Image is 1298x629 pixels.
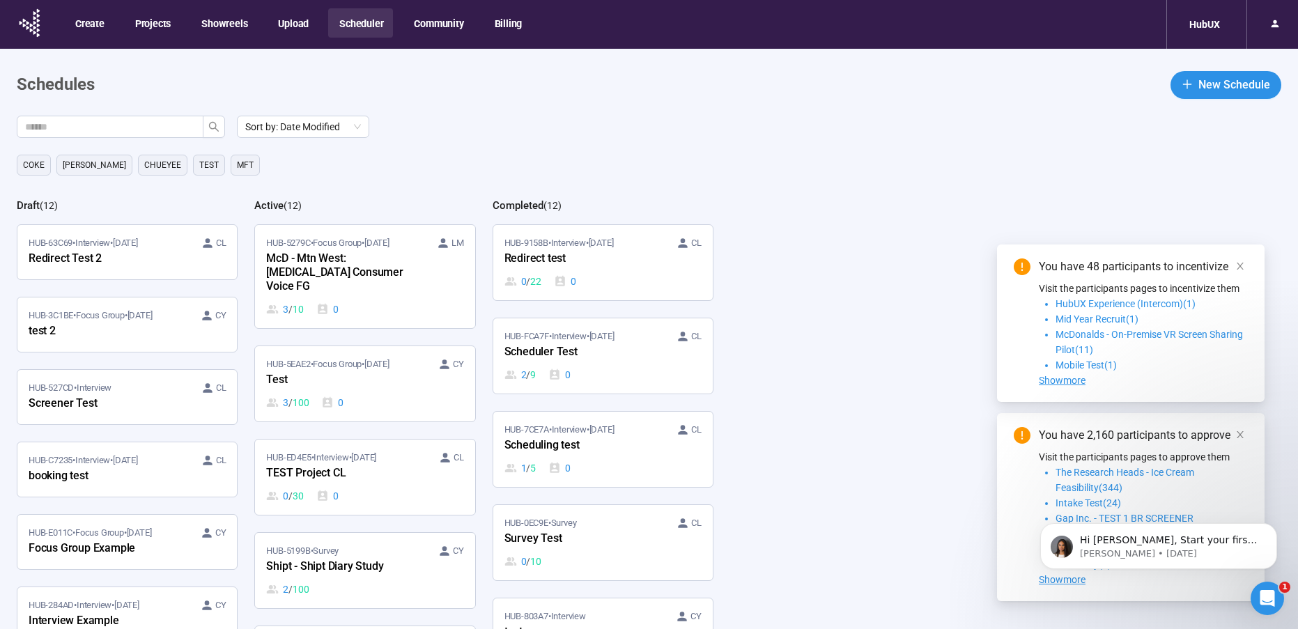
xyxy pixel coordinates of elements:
[29,323,182,341] div: test 2
[1235,261,1245,271] span: close
[1039,449,1248,465] p: Visit the participants pages to approve them
[589,424,615,435] time: [DATE]
[504,236,614,250] span: HUB-9158B • Interview •
[216,236,226,250] span: CL
[266,357,389,371] span: HUB-5EAE2 • Focus Group •
[316,302,339,317] div: 0
[29,395,182,413] div: Screener Test
[589,331,615,341] time: [DATE]
[29,236,138,250] span: HUB-63C69 • Interview •
[1056,359,1117,371] span: Mobile Test(1)
[504,437,658,455] div: Scheduling test
[266,395,309,410] div: 3
[288,395,293,410] span: /
[493,412,713,487] a: HUB-7CE7A•Interview•[DATE] CLScheduling test1 / 50
[266,488,303,504] div: 0
[453,357,464,371] span: CY
[504,554,541,569] div: 0
[1235,430,1245,440] span: close
[504,530,658,548] div: Survey Test
[364,359,389,369] time: [DATE]
[199,158,219,172] span: TEst
[266,544,339,558] span: HUB-5199B • Survey
[17,370,237,424] a: HUB-527CD•Interview CLScreener Test
[364,238,389,248] time: [DATE]
[316,488,339,504] div: 0
[215,526,226,540] span: CY
[451,236,464,250] span: LM
[504,250,658,268] div: Redirect test
[453,544,464,558] span: CY
[237,158,254,172] span: MFT
[29,467,182,486] div: booking test
[124,8,180,38] button: Projects
[504,343,658,362] div: Scheduler Test
[548,460,571,476] div: 0
[266,236,389,250] span: HUB-5279C • Focus Group •
[266,558,419,576] div: Shipt - Shipt Diary Study
[266,451,376,465] span: HUB-ED4E5 • Interview •
[403,8,473,38] button: Community
[1039,427,1248,444] div: You have 2,160 participants to approve
[215,598,226,612] span: CY
[255,440,474,515] a: HUB-ED4E5•Interview•[DATE] CLTEST Project CL0 / 300
[254,199,284,212] h2: Active
[504,274,541,289] div: 0
[493,225,713,300] a: HUB-9158B•Interview•[DATE] CLRedirect test0 / 220
[64,8,114,38] button: Create
[293,488,304,504] span: 30
[504,423,615,437] span: HUB-7CE7A • Interview •
[543,200,562,211] span: ( 12 )
[589,238,614,248] time: [DATE]
[1014,258,1030,275] span: exclamation-circle
[1181,11,1228,38] div: HubUX
[17,515,237,569] a: HUB-E011C•Focus Group•[DATE] CYFocus Group Example
[288,582,293,597] span: /
[504,367,536,382] div: 2
[266,250,419,296] div: McD - Mtn West: [MEDICAL_DATA] Consumer Voice FG
[530,460,536,476] span: 5
[113,455,138,465] time: [DATE]
[526,460,530,476] span: /
[530,367,536,382] span: 9
[29,598,139,612] span: HUB-284AD • Interview •
[17,199,40,212] h2: Draft
[1056,467,1194,493] span: The Research Heads - Ice Cream Feasibility(344)
[288,488,293,504] span: /
[526,367,530,382] span: /
[288,302,293,317] span: /
[215,309,226,323] span: CY
[29,453,138,467] span: HUB-C7235 • Interview •
[454,451,464,465] span: CL
[29,381,111,395] span: HUB-527CD • Interview
[1182,79,1193,90] span: plus
[23,158,45,172] span: Coke
[1019,494,1298,591] iframe: Intercom notifications message
[1251,582,1284,615] iframe: Intercom live chat
[1170,71,1281,99] button: plusNew Schedule
[284,200,302,211] span: ( 12 )
[113,238,138,248] time: [DATE]
[351,452,376,463] time: [DATE]
[1039,375,1085,386] span: Showmore
[266,371,419,389] div: Test
[63,158,126,172] span: [PERSON_NAME]
[266,582,309,597] div: 2
[29,540,182,558] div: Focus Group Example
[1039,281,1248,296] p: Visit the participants pages to incentivize them
[691,423,702,437] span: CL
[293,302,304,317] span: 10
[1279,582,1290,593] span: 1
[328,8,393,38] button: Scheduler
[255,533,474,608] a: HUB-5199B•Survey CYShipt - Shipt Diary Study2 / 100
[548,367,571,382] div: 0
[144,158,181,172] span: Chueyee
[484,8,532,38] button: Billing
[127,527,152,538] time: [DATE]
[293,395,309,410] span: 100
[1056,298,1196,309] span: HubUX Experience (Intercom)(1)
[267,8,318,38] button: Upload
